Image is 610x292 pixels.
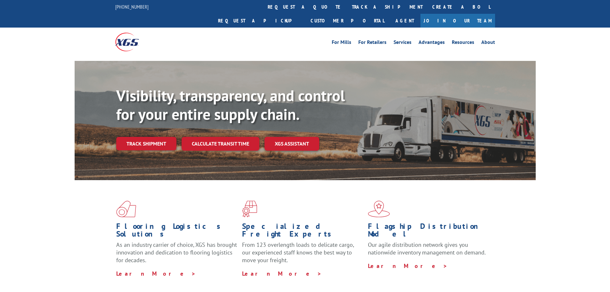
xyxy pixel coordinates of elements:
a: Learn More > [368,262,448,270]
b: Visibility, transparency, and control for your entire supply chain. [116,86,345,124]
a: Resources [452,40,474,47]
a: Request a pickup [213,14,306,28]
img: xgs-icon-total-supply-chain-intelligence-red [116,201,136,217]
h1: Flooring Logistics Solutions [116,222,237,241]
a: Calculate transit time [182,137,259,151]
a: Learn More > [242,270,322,277]
a: Join Our Team [420,14,495,28]
a: Services [394,40,411,47]
span: Our agile distribution network gives you nationwide inventory management on demand. [368,241,486,256]
h1: Flagship Distribution Model [368,222,489,241]
h1: Specialized Freight Experts [242,222,363,241]
a: Agent [389,14,420,28]
span: As an industry carrier of choice, XGS has brought innovation and dedication to flooring logistics... [116,241,237,264]
a: [PHONE_NUMBER] [115,4,149,10]
p: From 123 overlength loads to delicate cargo, our experienced staff knows the best way to move you... [242,241,363,270]
a: Advantages [419,40,445,47]
a: XGS ASSISTANT [264,137,319,151]
a: Track shipment [116,137,176,150]
img: xgs-icon-flagship-distribution-model-red [368,201,390,217]
a: Learn More > [116,270,196,277]
a: About [481,40,495,47]
img: xgs-icon-focused-on-flooring-red [242,201,257,217]
a: For Retailers [358,40,386,47]
a: For Mills [332,40,351,47]
a: Customer Portal [306,14,389,28]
